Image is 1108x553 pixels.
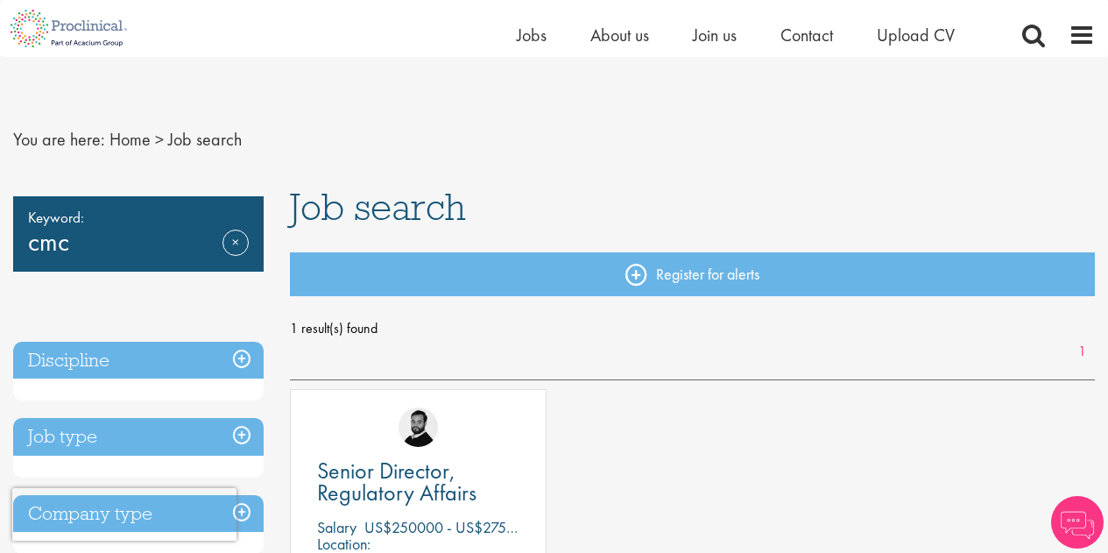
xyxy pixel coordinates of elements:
[290,315,1095,342] span: 1 result(s) found
[399,408,438,447] img: Nick Walker
[28,205,249,230] span: Keyword:
[12,488,236,541] iframe: reCAPTCHA
[1051,496,1104,549] img: Chatbot
[13,342,264,379] h3: Discipline
[317,460,519,504] a: Senior Director, Regulatory Affairs
[317,456,476,507] span: Senior Director, Regulatory Affairs
[13,418,264,456] h3: Job type
[317,517,356,537] span: Salary
[590,24,649,46] a: About us
[290,183,466,230] span: Job search
[168,128,242,151] span: Job search
[877,24,955,46] a: Upload CV
[364,517,599,537] p: US$250000 - US$275000 per annum
[109,128,151,151] a: breadcrumb link
[290,252,1095,296] a: Register for alerts
[693,24,737,46] a: Join us
[155,128,164,151] span: >
[13,196,264,272] div: cmc
[780,24,833,46] a: Contact
[13,128,105,151] span: You are here:
[1069,342,1095,362] a: 1
[517,24,547,46] a: Jobs
[222,230,249,280] a: Remove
